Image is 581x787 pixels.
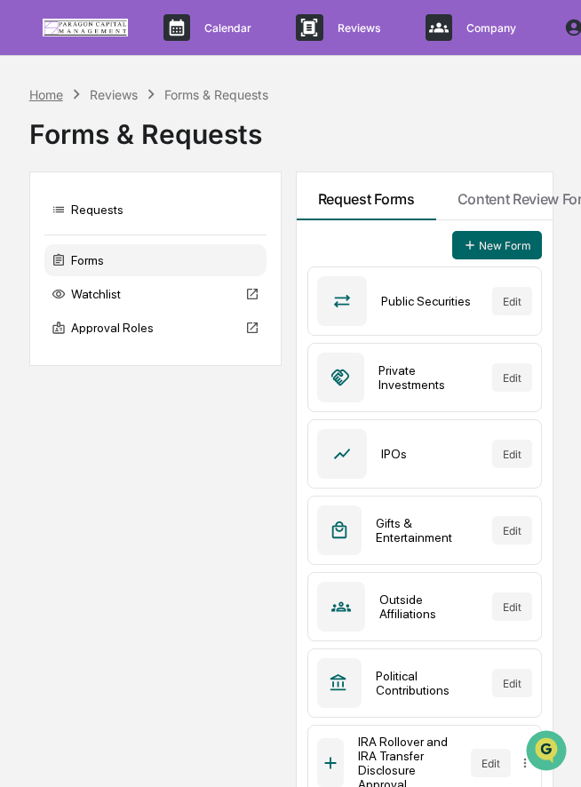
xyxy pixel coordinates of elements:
div: Outside Affiliations [379,592,478,621]
button: Edit [471,749,511,777]
div: Political Contributions [376,669,479,697]
button: Edit [492,363,532,392]
div: Forms [44,244,267,276]
button: Edit [492,440,532,468]
button: Edit [492,669,532,697]
div: Forms & Requests [29,104,553,150]
div: We're available if you need us! [60,154,225,168]
button: Request Forms [297,172,436,220]
div: 🗄️ [129,226,143,240]
div: 🖐️ [18,226,32,240]
div: 🔎 [18,259,32,274]
iframe: Open customer support [524,728,572,776]
div: Public Securities [381,294,479,308]
img: 1746055101610-c473b297-6a78-478c-a979-82029cc54cd1 [18,136,50,168]
button: Edit [492,287,532,315]
a: Powered byPylon [125,300,215,314]
p: How can we help? [18,37,323,66]
div: Forms & Requests [164,87,268,102]
p: Calendar [190,21,260,35]
img: logo [43,19,128,37]
span: Data Lookup [36,258,112,275]
button: Edit [492,516,532,545]
button: Start new chat [302,141,323,163]
a: 🔎Data Lookup [11,250,119,282]
button: Edit [492,592,532,621]
div: Home [29,87,63,102]
span: Pylon [177,301,215,314]
div: Gifts & Entertainment [376,516,478,545]
div: Requests [44,194,267,226]
button: New Form [452,231,542,259]
div: Start new chat [60,136,291,154]
div: Watchlist [44,278,267,310]
span: Attestations [147,224,220,242]
p: Reviews [323,21,390,35]
div: IPOs [381,447,479,461]
a: 🖐️Preclearance [11,217,122,249]
a: 🗄️Attestations [122,217,227,249]
div: Approval Roles [44,312,267,344]
div: Reviews [90,87,138,102]
p: Company [452,21,525,35]
div: Private Investments [378,363,479,392]
span: Preclearance [36,224,115,242]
